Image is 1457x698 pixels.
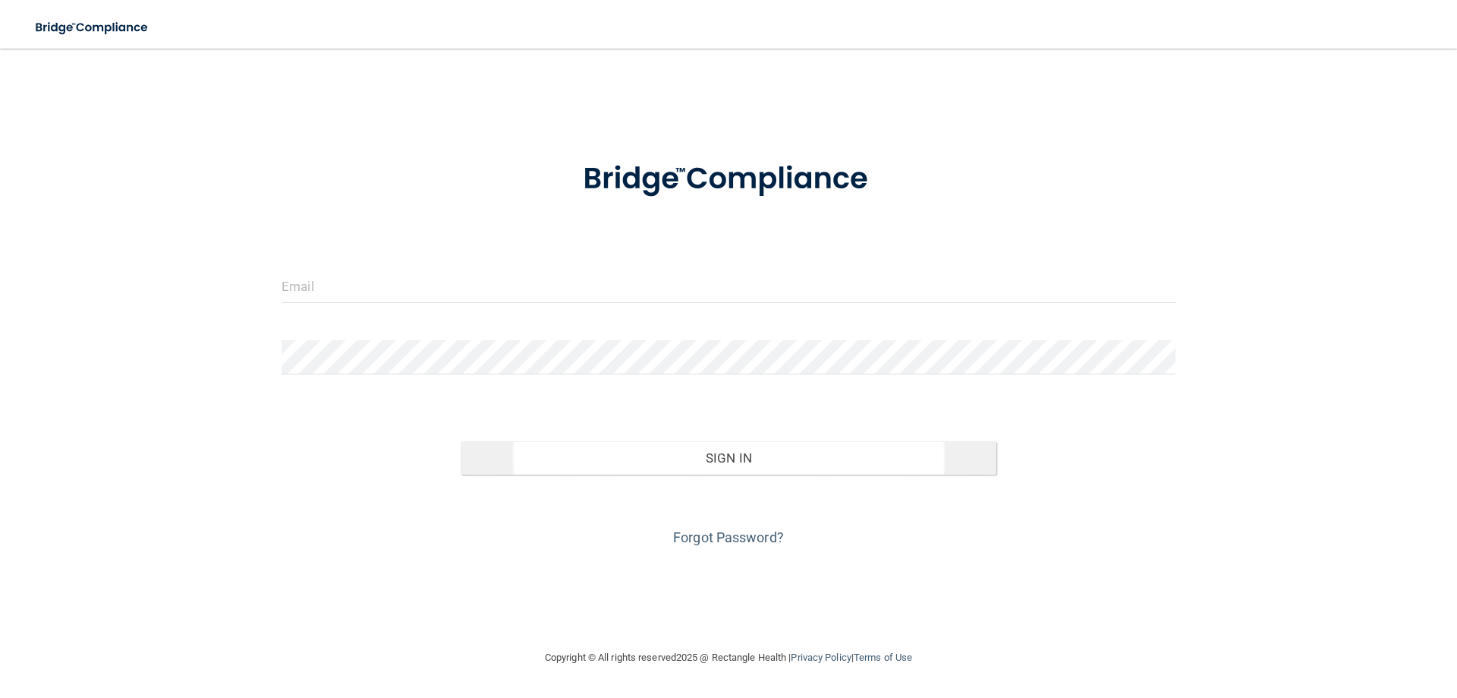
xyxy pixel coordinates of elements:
[23,12,162,43] img: bridge_compliance_login_screen.278c3ca4.svg
[673,529,784,545] a: Forgot Password?
[854,652,912,663] a: Terms of Use
[452,633,1005,682] div: Copyright © All rights reserved 2025 @ Rectangle Health | |
[791,652,851,663] a: Privacy Policy
[461,441,997,475] button: Sign In
[552,140,905,219] img: bridge_compliance_login_screen.278c3ca4.svg
[282,269,1175,303] input: Email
